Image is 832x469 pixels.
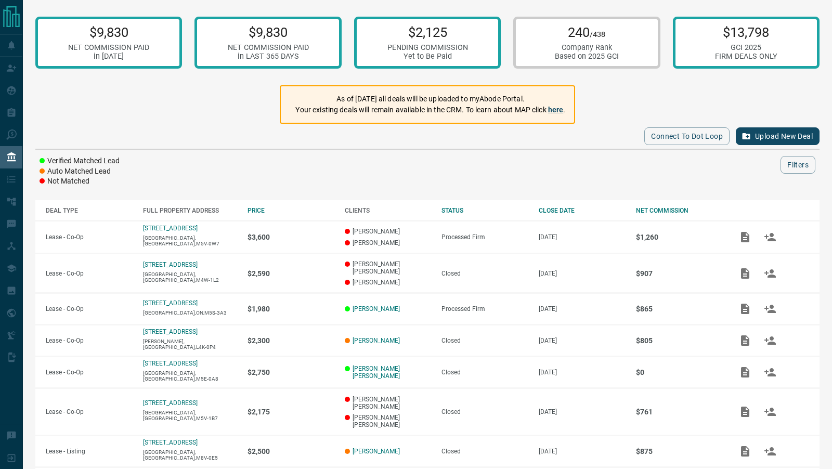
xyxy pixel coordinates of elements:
[636,336,723,345] p: $805
[555,24,619,40] p: 240
[353,365,432,380] a: [PERSON_NAME] [PERSON_NAME]
[143,225,198,232] a: [STREET_ADDRESS]
[353,337,400,344] a: [PERSON_NAME]
[733,305,758,312] span: Add / View Documents
[40,166,120,177] li: Auto Matched Lead
[228,43,309,52] div: NET COMMISSION PAID
[758,305,783,312] span: Match Clients
[345,260,432,275] p: [PERSON_NAME] [PERSON_NAME]
[758,337,783,344] span: Match Clients
[758,408,783,415] span: Match Clients
[143,399,198,407] p: [STREET_ADDRESS]
[758,233,783,240] span: Match Clients
[143,235,238,246] p: [GEOGRAPHIC_DATA],[GEOGRAPHIC_DATA],M5V-0W7
[636,447,723,455] p: $875
[248,447,334,455] p: $2,500
[353,305,400,312] a: [PERSON_NAME]
[345,279,432,286] p: [PERSON_NAME]
[758,447,783,454] span: Match Clients
[46,337,133,344] p: Lease - Co-Op
[295,105,565,115] p: Your existing deals will remain available in the CRM. To learn about MAP click .
[441,233,528,241] div: Processed Firm
[715,43,777,52] div: GCI 2025
[733,269,758,277] span: Add / View Documents
[733,408,758,415] span: Add / View Documents
[345,207,432,214] div: CLIENTS
[143,207,238,214] div: FULL PROPERTY ADDRESS
[68,43,149,52] div: NET COMMISSION PAID
[248,269,334,278] p: $2,590
[539,408,626,415] p: [DATE]
[248,368,334,376] p: $2,750
[555,43,619,52] div: Company Rank
[636,408,723,416] p: $761
[46,369,133,376] p: Lease - Co-Op
[636,233,723,241] p: $1,260
[539,270,626,277] p: [DATE]
[143,410,238,421] p: [GEOGRAPHIC_DATA],[GEOGRAPHIC_DATA],M5V-1B7
[758,369,783,376] span: Match Clients
[387,52,468,61] div: Yet to Be Paid
[143,370,238,382] p: [GEOGRAPHIC_DATA],[GEOGRAPHIC_DATA],M5E-0A8
[46,408,133,415] p: Lease - Co-Op
[46,207,133,214] div: DEAL TYPE
[736,127,820,145] button: Upload New Deal
[758,269,783,277] span: Match Clients
[143,261,198,268] a: [STREET_ADDRESS]
[248,408,334,416] p: $2,175
[40,176,120,187] li: Not Matched
[143,338,238,350] p: [PERSON_NAME],[GEOGRAPHIC_DATA],L4K-0P4
[733,369,758,376] span: Add / View Documents
[636,368,723,376] p: $0
[387,43,468,52] div: PENDING COMMISSION
[644,127,730,145] button: Connect to Dot Loop
[143,328,198,335] a: [STREET_ADDRESS]
[248,305,334,313] p: $1,980
[441,270,528,277] div: Closed
[441,408,528,415] div: Closed
[781,156,815,174] button: Filters
[715,52,777,61] div: FIRM DEALS ONLY
[441,369,528,376] div: Closed
[228,52,309,61] div: in LAST 365 DAYS
[248,233,334,241] p: $3,600
[539,305,626,312] p: [DATE]
[539,448,626,455] p: [DATE]
[636,305,723,313] p: $865
[345,414,432,428] p: [PERSON_NAME] [PERSON_NAME]
[143,439,198,446] p: [STREET_ADDRESS]
[733,337,758,344] span: Add / View Documents
[539,233,626,241] p: [DATE]
[539,369,626,376] p: [DATE]
[733,233,758,240] span: Add / View Documents
[68,52,149,61] div: in [DATE]
[441,305,528,312] div: Processed Firm
[46,448,133,455] p: Lease - Listing
[143,449,238,461] p: [GEOGRAPHIC_DATA],[GEOGRAPHIC_DATA],M8V-0E5
[715,24,777,40] p: $13,798
[555,52,619,61] div: Based on 2025 GCI
[733,447,758,454] span: Add / View Documents
[441,448,528,455] div: Closed
[68,24,149,40] p: $9,830
[248,336,334,345] p: $2,300
[143,271,238,283] p: [GEOGRAPHIC_DATA],[GEOGRAPHIC_DATA],M4W-1L2
[636,269,723,278] p: $907
[539,337,626,344] p: [DATE]
[295,94,565,105] p: As of [DATE] all deals will be uploaded to myAbode Portal.
[590,30,605,39] span: /438
[387,24,468,40] p: $2,125
[248,207,334,214] div: PRICE
[353,448,400,455] a: [PERSON_NAME]
[539,207,626,214] div: CLOSE DATE
[143,310,238,316] p: [GEOGRAPHIC_DATA],ON,M5S-3A3
[441,337,528,344] div: Closed
[548,106,564,114] a: here
[636,207,723,214] div: NET COMMISSION
[143,360,198,367] p: [STREET_ADDRESS]
[345,228,432,235] p: [PERSON_NAME]
[345,396,432,410] p: [PERSON_NAME] [PERSON_NAME]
